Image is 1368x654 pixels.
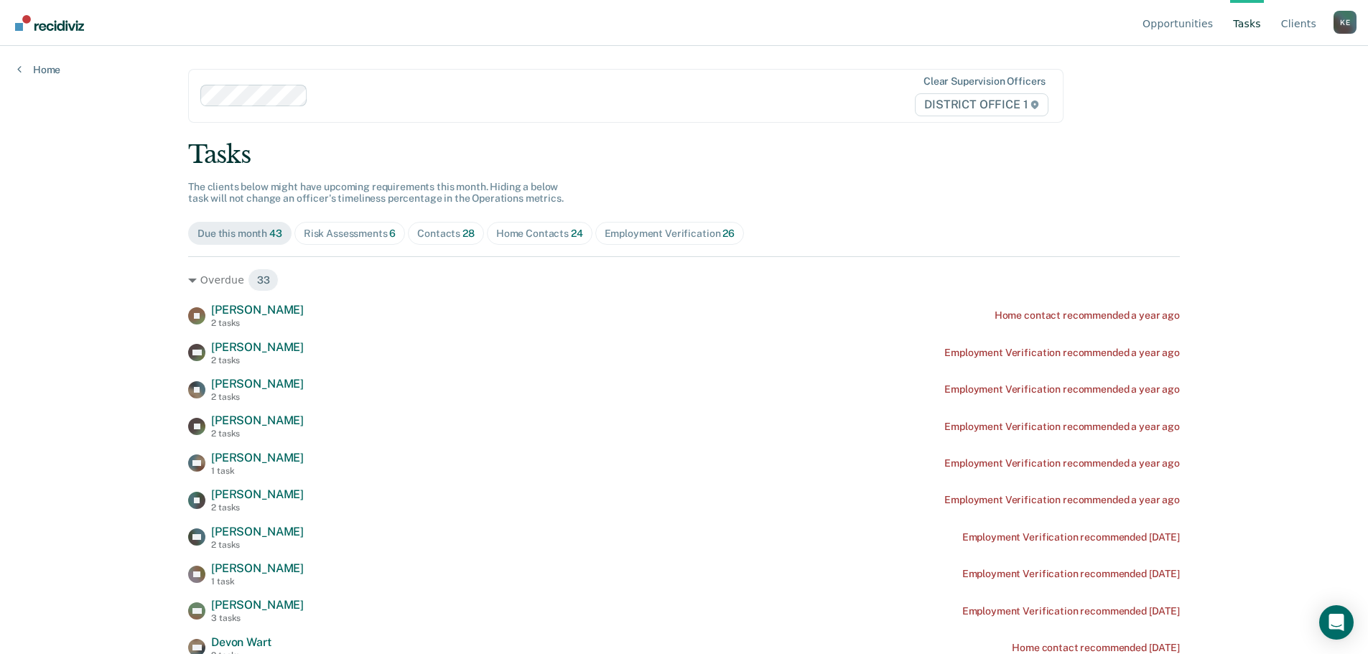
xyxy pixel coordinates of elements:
div: Tasks [188,140,1180,169]
div: 3 tasks [211,613,304,623]
div: Employment Verification recommended a year ago [944,383,1180,396]
div: 1 task [211,576,304,587]
span: 43 [269,228,282,239]
div: 2 tasks [211,503,304,513]
span: [PERSON_NAME] [211,377,304,391]
div: Employment Verification recommended a year ago [944,347,1180,359]
div: Open Intercom Messenger [1319,605,1354,640]
div: Risk Assessments [304,228,396,240]
div: Employment Verification [605,228,735,240]
span: The clients below might have upcoming requirements this month. Hiding a below task will not chang... [188,181,564,205]
div: Employment Verification recommended [DATE] [962,605,1180,617]
div: Employment Verification recommended a year ago [944,421,1180,433]
div: Employment Verification recommended a year ago [944,494,1180,506]
div: Employment Verification recommended [DATE] [962,568,1180,580]
span: [PERSON_NAME] [211,525,304,538]
button: Profile dropdown button [1334,11,1357,34]
span: [PERSON_NAME] [211,414,304,427]
a: Home [17,63,60,76]
div: Contacts [417,228,475,240]
img: Recidiviz [15,15,84,31]
div: K E [1334,11,1357,34]
div: 1 task [211,466,304,476]
div: 2 tasks [211,392,304,402]
span: 26 [722,228,735,239]
div: Clear supervision officers [923,75,1046,88]
span: [PERSON_NAME] [211,598,304,612]
span: [PERSON_NAME] [211,340,304,354]
span: Devon Wart [211,635,271,649]
div: Home contact recommended [DATE] [1012,642,1180,654]
span: 33 [248,268,279,291]
span: [PERSON_NAME] [211,561,304,575]
div: 2 tasks [211,355,304,365]
div: 2 tasks [211,318,304,328]
div: 2 tasks [211,429,304,439]
span: 24 [571,228,583,239]
div: Employment Verification recommended a year ago [944,457,1180,470]
div: Home contact recommended a year ago [995,309,1180,322]
div: Employment Verification recommended [DATE] [962,531,1180,543]
div: Home Contacts [496,228,583,240]
span: [PERSON_NAME] [211,451,304,464]
div: Due this month [197,228,282,240]
span: [PERSON_NAME] [211,303,304,317]
span: 6 [389,228,396,239]
span: DISTRICT OFFICE 1 [915,93,1048,116]
div: Overdue 33 [188,268,1180,291]
span: 28 [462,228,475,239]
span: [PERSON_NAME] [211,487,304,501]
div: 2 tasks [211,540,304,550]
